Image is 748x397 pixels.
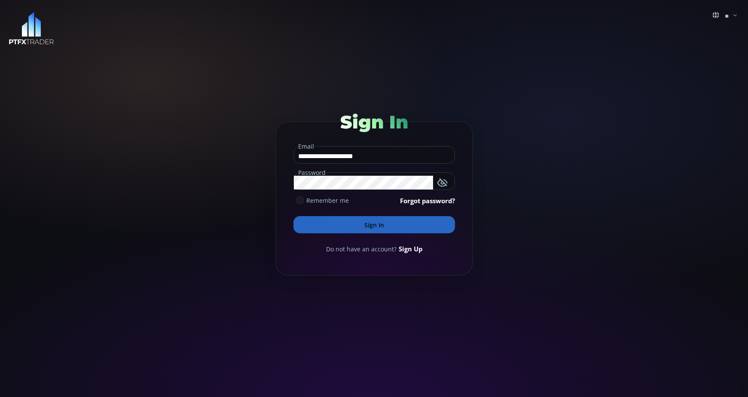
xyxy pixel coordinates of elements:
[306,196,349,205] span: Remember me
[293,216,455,233] button: Sign In
[399,244,422,253] a: Sign Up
[9,12,54,45] img: LOGO
[400,196,455,205] a: Forgot password?
[340,111,408,133] span: Sign In
[293,244,455,253] div: Do not have an account?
